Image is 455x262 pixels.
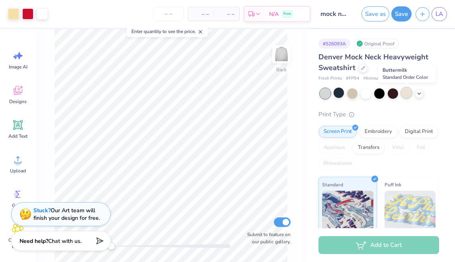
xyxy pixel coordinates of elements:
span: Add Text [8,133,27,139]
button: Save [391,6,412,22]
div: Buttermilk [378,65,436,83]
div: Applique [318,142,350,154]
div: Embroidery [359,126,397,138]
span: Standard [322,180,343,189]
span: Chat with us. [48,237,82,245]
span: – – [193,10,209,18]
span: Standard Order Color [383,74,428,80]
strong: Need help? [20,237,48,245]
label: Submit to feature on our public gallery. [243,231,291,245]
img: Standard [322,191,373,231]
button: Save as [361,6,389,22]
div: Transfers [353,142,385,154]
input: – – [153,7,184,21]
input: Untitled Design [314,6,353,22]
span: Fresh Prints [318,75,342,82]
div: Original Proof [354,39,399,49]
span: – – [219,10,234,18]
span: Denver Mock Neck Heavyweight Sweatshirt [318,52,428,72]
div: Print Type [318,110,439,119]
span: Puff Ink [385,180,401,189]
div: Back [276,66,287,73]
div: Accessibility label [107,242,115,250]
span: N/A [269,10,279,18]
div: Vinyl [387,142,409,154]
span: # FP94 [346,75,359,82]
a: LA [432,7,447,21]
span: Upload [10,168,26,174]
span: Image AI [9,64,27,70]
img: Back [273,46,289,62]
img: Puff Ink [385,191,436,231]
div: Our Art team will finish your design for free. [33,207,100,222]
span: Designs [9,98,27,105]
span: Minimum Order: 12 + [363,75,403,82]
div: Enter quantity to see the price. [127,26,208,37]
span: LA [435,10,443,19]
div: # 526093A [318,39,350,49]
div: Rhinestones [318,158,357,170]
div: Foil [412,142,430,154]
div: Screen Print [318,126,357,138]
span: Clipart & logos [5,237,31,250]
strong: Stuck? [33,207,51,214]
div: Digital Print [400,126,438,138]
span: Free [283,11,291,17]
